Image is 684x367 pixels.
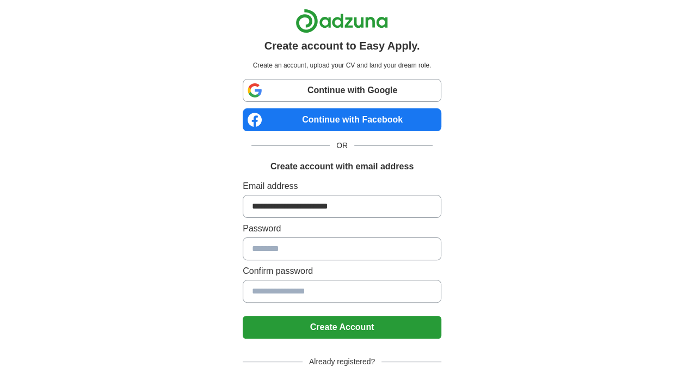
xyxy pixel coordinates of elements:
img: Adzuna logo [295,9,388,33]
p: Create an account, upload your CV and land your dream role. [245,60,439,70]
h1: Create account to Easy Apply. [264,38,420,54]
label: Confirm password [243,265,441,278]
label: Email address [243,180,441,193]
a: Continue with Facebook [243,108,441,131]
span: OR [330,140,354,151]
button: Create Account [243,316,441,339]
label: Password [243,222,441,235]
h1: Create account with email address [270,160,414,173]
a: Continue with Google [243,79,441,102]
